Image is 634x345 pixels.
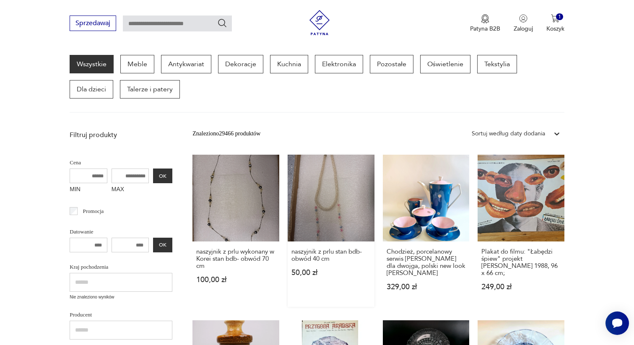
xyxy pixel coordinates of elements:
[472,129,545,138] div: Sortuj według daty dodania
[519,14,527,23] img: Ikonka użytkownika
[120,80,180,99] a: Talerze i patery
[370,55,413,73] a: Pozostałe
[153,169,172,183] button: OK
[514,14,533,33] button: Zaloguj
[70,55,114,73] a: Wszystkie
[387,283,466,291] p: 329,00 zł
[70,262,172,272] p: Kraj pochodzenia
[218,55,263,73] a: Dekoracje
[192,129,260,138] div: Znaleziono 29466 produktów
[291,269,371,276] p: 50,00 zł
[70,21,116,27] a: Sprzedawaj
[270,55,308,73] a: Kuchnia
[70,227,172,236] p: Datowanie
[217,18,227,28] button: Szukaj
[70,158,172,167] p: Cena
[192,155,279,307] a: naszyjnik z prlu wykonany w Korei stan bdb- obwód 70 cmnaszyjnik z prlu wykonany w Korei stan bdb...
[478,155,564,307] a: Plakat do filmu: "Łabędzi śpiew" projekt L. Majewski 1988, 96 x 66 cm;Plakat do filmu: "Łabędzi ś...
[546,25,564,33] p: Koszyk
[605,311,629,335] iframe: Smartsupp widget button
[120,55,154,73] a: Meble
[70,294,172,301] p: Nie znaleziono wyników
[70,310,172,319] p: Producent
[470,14,500,33] a: Ikona medaluPatyna B2B
[477,55,517,73] a: Tekstylia
[70,183,107,197] label: MIN
[70,80,113,99] a: Dla dzieci
[161,55,211,73] a: Antykwariat
[551,14,559,23] img: Ikona koszyka
[83,207,104,216] p: Promocja
[481,14,489,23] img: Ikona medalu
[481,248,561,277] h3: Plakat do filmu: "Łabędzi śpiew" projekt [PERSON_NAME] 1988, 96 x 66 cm;
[470,14,500,33] button: Patyna B2B
[288,155,374,307] a: naszyjnik z prlu stan bdb- obwód 40 cmnaszyjnik z prlu stan bdb- obwód 40 cm50,00 zł
[196,248,275,270] h3: naszyjnik z prlu wykonany w Korei stan bdb- obwód 70 cm
[546,14,564,33] button: 1Koszyk
[470,25,500,33] p: Patyna B2B
[153,238,172,252] button: OK
[420,55,470,73] a: Oświetlenie
[196,276,275,283] p: 100,00 zł
[307,10,332,35] img: Patyna - sklep z meblami i dekoracjami vintage
[70,16,116,31] button: Sprzedawaj
[481,283,561,291] p: 249,00 zł
[70,130,172,140] p: Filtruj produkty
[112,183,149,197] label: MAX
[291,248,371,262] h3: naszyjnik z prlu stan bdb- obwód 40 cm
[383,155,470,307] a: Chodzież, porcelanowy serwis Elżbieta dla dwojga, polski new look W. GórskiChodzież, porcelanowy ...
[514,25,533,33] p: Zaloguj
[387,248,466,277] h3: Chodzież, porcelanowy serwis [PERSON_NAME] dla dwojga, polski new look [PERSON_NAME]
[556,13,563,21] div: 1
[315,55,363,73] a: Elektronika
